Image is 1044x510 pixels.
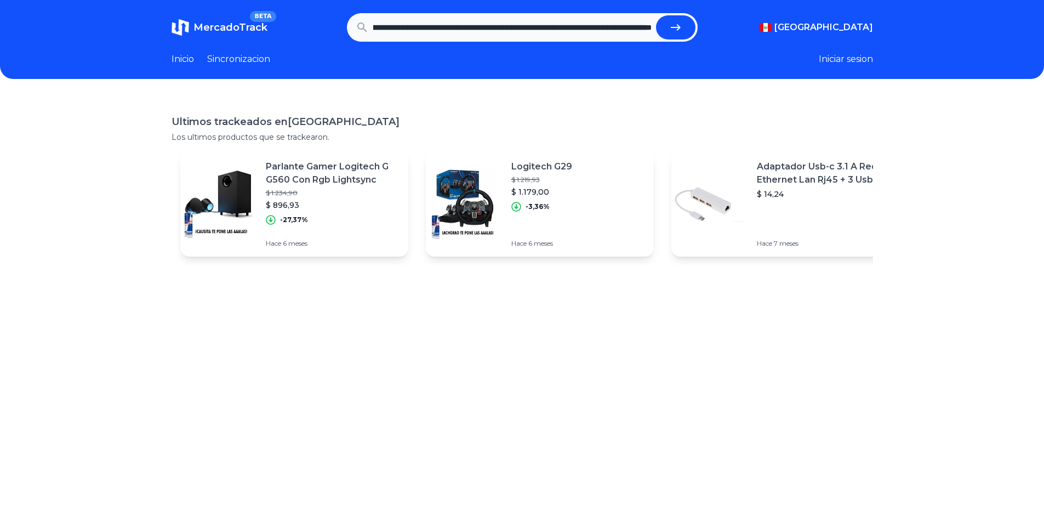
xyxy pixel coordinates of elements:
[757,160,891,186] p: Adaptador Usb-c 3.1 A Red Ethernet Lan Rj45 + 3 Usb 3.0
[526,202,550,211] p: -3,36%
[207,53,270,66] a: Sincronizacion
[266,239,400,248] p: Hace 6 meses
[172,53,194,66] a: Inicio
[172,19,189,36] img: MercadoTrack
[511,160,572,173] p: Logitech G29
[426,166,503,242] img: Featured image
[172,114,873,129] h1: Ultimos trackeados en [GEOGRAPHIC_DATA]
[180,151,408,257] a: Featured imageParlante Gamer Logitech G G560 Con Rgb Lightsync$ 1.234,90$ 896,93-27,37%Hace 6 meses
[511,239,572,248] p: Hace 6 meses
[774,21,873,34] span: [GEOGRAPHIC_DATA]
[280,216,308,224] p: -27,37%
[819,53,873,66] button: Iniciar sesion
[180,166,257,242] img: Featured image
[266,189,400,197] p: $ 1.234,90
[759,21,873,34] button: [GEOGRAPHIC_DATA]
[426,151,654,257] a: Featured imageLogitech G29$ 1.219,93$ 1.179,00-3,36%Hace 6 meses
[671,166,748,242] img: Featured image
[511,186,572,197] p: $ 1.179,00
[671,151,899,257] a: Featured imageAdaptador Usb-c 3.1 A Red Ethernet Lan Rj45 + 3 Usb 3.0$ 14,24Hace 7 meses
[250,11,276,22] span: BETA
[757,239,891,248] p: Hace 7 meses
[759,23,772,32] img: Peru
[757,189,891,200] p: $ 14,24
[172,19,267,36] a: MercadoTrackBETA
[266,200,400,211] p: $ 896,93
[266,160,400,186] p: Parlante Gamer Logitech G G560 Con Rgb Lightsync
[511,175,572,184] p: $ 1.219,93
[193,21,267,33] span: MercadoTrack
[172,132,873,143] p: Los ultimos productos que se trackearon.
